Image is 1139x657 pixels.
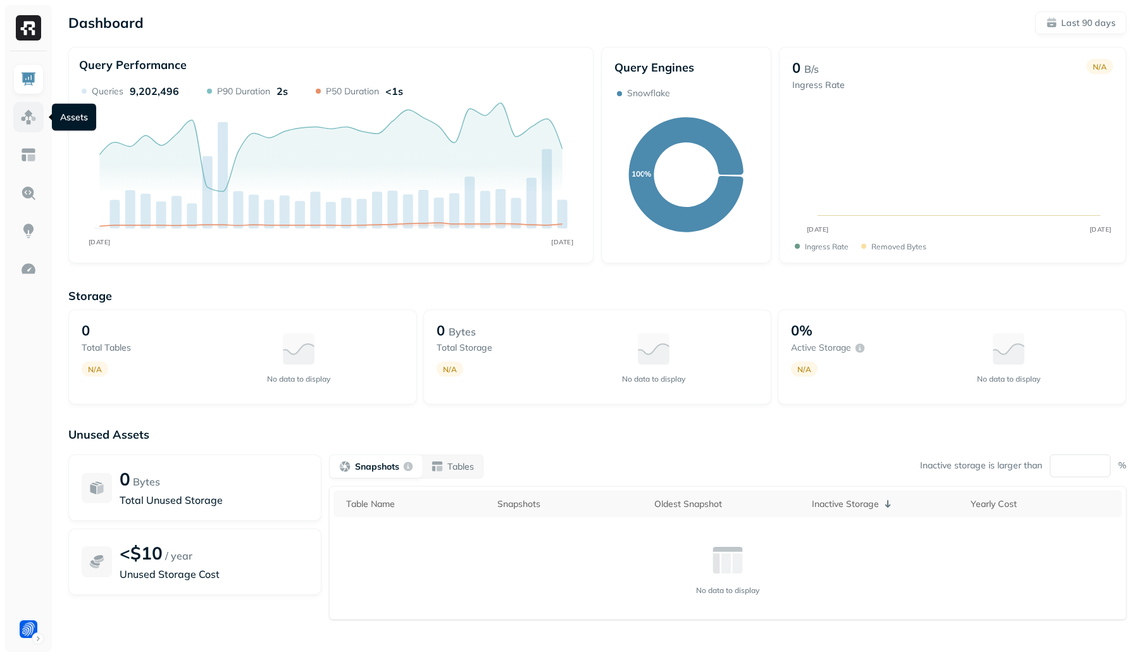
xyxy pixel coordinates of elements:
p: N/A [1093,62,1107,72]
div: Snapshots [497,498,642,510]
tspan: [DATE] [806,225,828,234]
p: No data to display [622,374,685,384]
p: N/A [797,365,811,374]
img: Asset Explorer [20,147,37,163]
p: Tables [447,461,474,473]
tspan: [DATE] [551,238,573,246]
p: Snowflake [627,87,670,99]
p: N/A [443,365,457,374]
p: Ingress Rate [805,242,849,251]
p: 0 [120,468,130,490]
p: Bytes [133,474,160,489]
p: <$10 [120,542,163,564]
div: Oldest Snapshot [654,498,799,510]
button: Last 90 days [1035,11,1126,34]
p: Unused Assets [68,427,1126,442]
p: Inactive storage is larger than [920,460,1042,472]
p: % [1118,460,1126,472]
img: Optimization [20,261,37,277]
p: Active storage [791,342,851,354]
p: 0 [792,59,800,77]
p: Queries [92,85,123,97]
p: Removed bytes [871,242,926,251]
p: Unused Storage Cost [120,566,308,582]
div: Table Name [346,498,485,510]
img: Dashboard [20,71,37,87]
p: Snapshots [355,461,399,473]
tspan: [DATE] [1089,225,1111,234]
tspan: [DATE] [89,238,111,246]
p: Inactive Storage [812,498,879,510]
img: Insights [20,223,37,239]
p: Dashboard [68,14,144,32]
p: Total storage [437,342,549,354]
p: No data to display [977,374,1040,384]
p: Last 90 days [1061,17,1116,29]
p: No data to display [267,374,330,384]
img: Forter [20,620,37,638]
p: Query Performance [79,58,187,72]
p: <1s [385,85,403,97]
p: P90 Duration [217,85,270,97]
p: / year [165,548,192,563]
p: Storage [68,289,1126,303]
p: 0 [437,322,445,339]
p: Bytes [449,324,476,339]
p: 0 [82,322,90,339]
img: Query Explorer [20,185,37,201]
img: Assets [20,109,37,125]
p: 0% [791,322,812,339]
p: Ingress Rate [792,79,845,91]
p: P50 Duration [326,85,379,97]
p: Total Unused Storage [120,492,308,508]
p: No data to display [696,585,759,595]
div: Yearly Cost [971,498,1116,510]
p: N/A [88,365,102,374]
p: Total tables [82,342,194,354]
div: Assets [52,104,96,131]
p: 9,202,496 [130,85,179,97]
p: Query Engines [614,60,758,75]
text: 100% [632,169,652,178]
p: 2s [277,85,288,97]
p: B/s [804,61,819,77]
img: Ryft [16,15,41,41]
